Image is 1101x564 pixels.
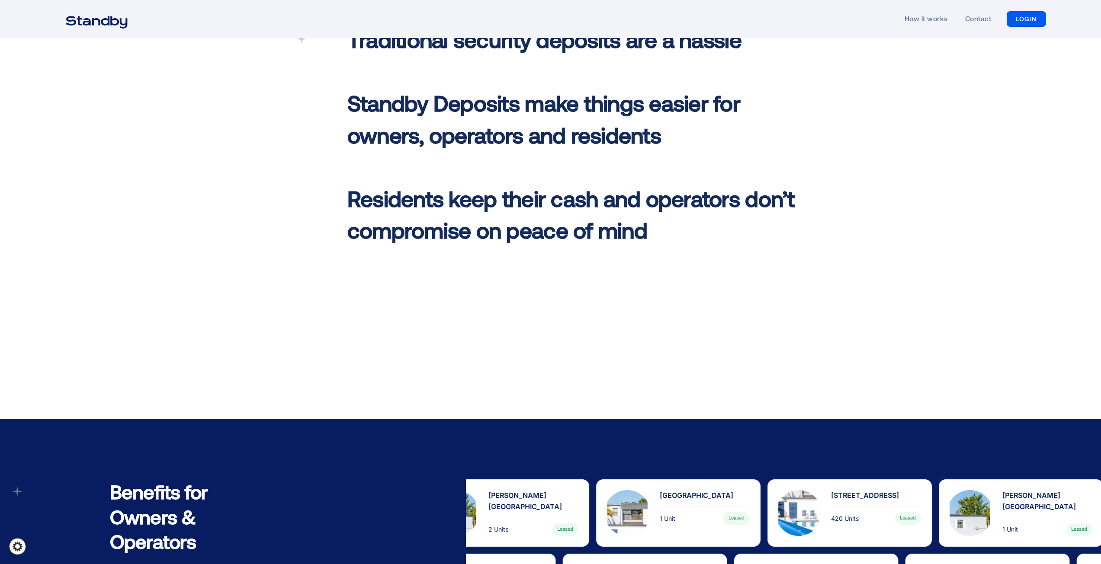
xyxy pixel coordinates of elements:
[9,538,26,555] a: Cookie settings
[347,185,795,243] span: Residents keep their cash and operators don’t compromise on peace of mind
[660,514,675,523] div: 1 Unit
[831,490,921,501] div: [STREET_ADDRESS]
[110,479,241,554] h2: Benefits for Owners & Operators
[552,523,578,536] div: Leased
[488,525,508,534] div: 2 Units
[660,490,750,501] div: [GEOGRAPHIC_DATA]
[1066,523,1092,536] div: Leased
[55,10,138,28] a: home
[488,490,578,512] div: [PERSON_NAME][GEOGRAPHIC_DATA]
[723,512,750,525] div: Leased
[1002,525,1018,534] div: 1 Unit
[347,26,741,52] span: Traditional security deposits are a hassle
[347,23,796,246] p: ‍
[1007,11,1046,27] a: LOGIN
[831,514,859,523] div: 420 Units
[347,89,740,148] span: Standby Deposits make things easier for owners, operators and residents ‍
[895,512,921,525] div: Leased
[1002,490,1092,512] div: [PERSON_NAME][GEOGRAPHIC_DATA]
